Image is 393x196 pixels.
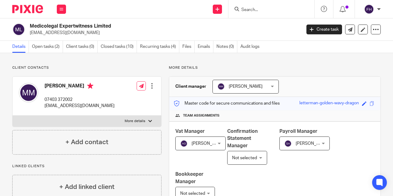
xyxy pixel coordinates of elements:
[198,41,213,53] a: Emails
[19,83,38,102] img: svg%3E
[216,41,237,53] a: Notes (0)
[140,41,179,53] a: Recurring tasks (4)
[66,41,98,53] a: Client tasks (0)
[169,65,381,70] p: More details
[32,41,63,53] a: Open tasks (2)
[12,5,43,13] img: Pixie
[192,141,225,146] span: [PERSON_NAME]
[217,83,225,90] img: svg%3E
[175,83,206,90] h3: Client manager
[12,41,29,53] a: Details
[125,119,145,124] p: More details
[229,84,263,89] span: [PERSON_NAME]
[30,23,244,29] h2: Medicolegal Expertwitness Limited
[241,7,296,13] input: Search
[30,30,297,36] p: [EMAIL_ADDRESS][DOMAIN_NAME]
[180,140,188,147] img: svg%3E
[174,100,280,106] p: Master code for secure communications and files
[232,156,257,160] span: Not selected
[175,129,205,134] span: Vat Manager
[87,83,93,89] i: Primary
[12,23,25,36] img: svg%3E
[296,141,329,146] span: [PERSON_NAME]
[65,137,108,147] h4: + Add contact
[45,103,115,109] p: [EMAIL_ADDRESS][DOMAIN_NAME]
[240,41,263,53] a: Audit logs
[279,129,317,134] span: Payroll Manager
[180,191,205,196] span: Not selected
[45,97,115,103] p: 07403 372002
[306,25,342,34] a: Create task
[284,140,292,147] img: svg%3E
[12,65,161,70] p: Client contacts
[364,4,374,14] img: svg%3E
[183,113,220,118] span: Team assignments
[45,83,115,90] h4: [PERSON_NAME]
[182,41,195,53] a: Files
[299,100,359,107] div: letterman-golden-wavy-dragon
[59,182,115,192] h4: + Add linked client
[175,172,204,184] span: Bookkeeper Manager
[227,129,258,148] span: Confirmation Statement Manager
[12,164,161,169] p: Linked clients
[101,41,137,53] a: Closed tasks (10)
